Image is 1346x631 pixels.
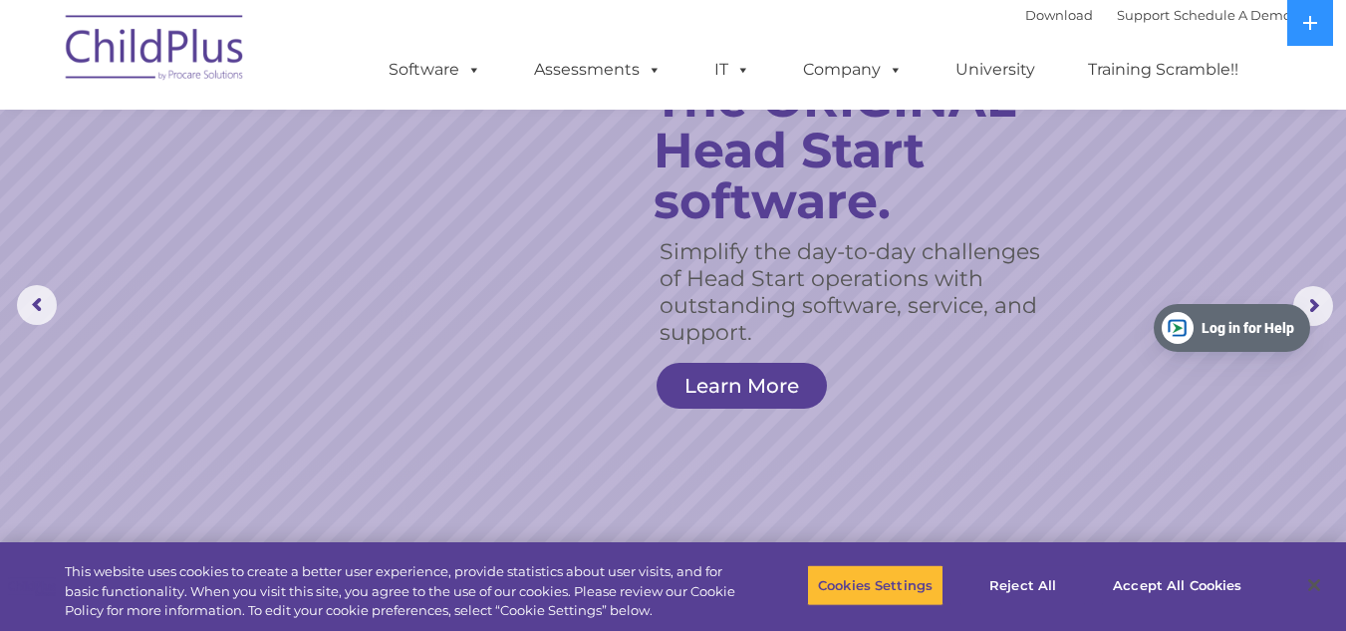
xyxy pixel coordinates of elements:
[369,50,501,90] a: Software
[1068,50,1258,90] a: Training Scramble!!
[1117,7,1170,23] a: Support
[694,50,770,90] a: IT
[1292,563,1336,607] button: Close
[807,564,943,606] button: Cookies Settings
[65,562,740,621] div: This website uses cookies to create a better user experience, provide statistics about user visit...
[657,363,827,409] a: Learn More
[1174,7,1291,23] a: Schedule A Demo
[783,50,923,90] a: Company
[960,564,1085,606] button: Reject All
[514,50,681,90] a: Assessments
[277,213,362,228] span: Phone number
[1025,7,1093,23] a: Download
[654,74,1074,226] rs-layer: The ORIGINAL Head Start software.
[660,238,1053,346] rs-layer: Simplify the day-to-day challenges of Head Start operations with outstanding software, service, a...
[277,132,338,147] span: Last name
[56,1,255,101] img: ChildPlus by Procare Solutions
[936,50,1055,90] a: University
[1102,564,1252,606] button: Accept All Cookies
[1025,7,1291,23] font: |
